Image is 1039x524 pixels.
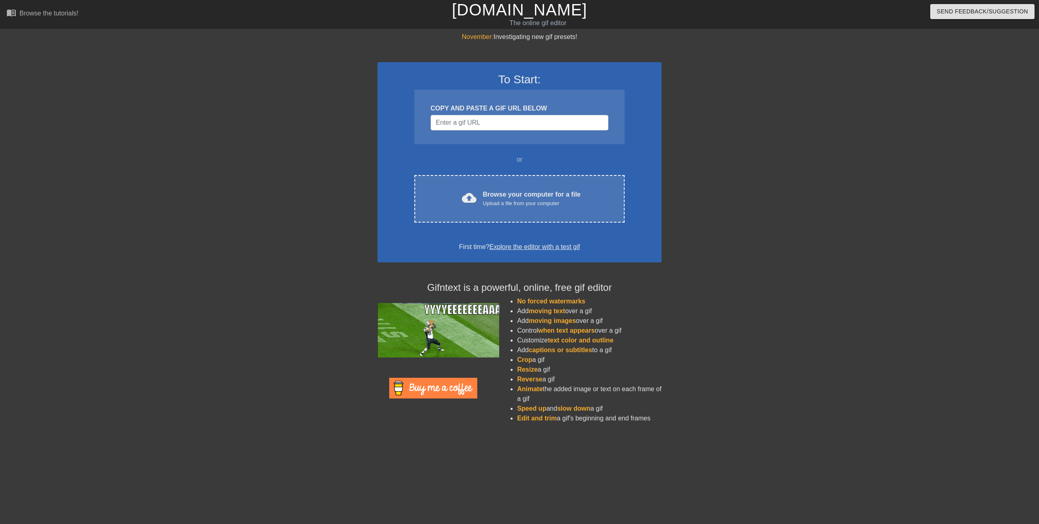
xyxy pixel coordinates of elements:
[517,345,662,355] li: Add to a gif
[517,376,542,383] span: Reverse
[548,337,614,344] span: text color and outline
[517,355,662,365] li: a gif
[529,307,565,314] span: moving text
[388,73,651,87] h3: To Start:
[6,8,16,17] span: menu_book
[517,375,662,384] li: a gif
[350,18,725,28] div: The online gif editor
[517,415,557,422] span: Edit and trim
[483,199,581,208] div: Upload a file from your computer
[377,303,499,357] img: football_small.gif
[517,326,662,336] li: Control over a gif
[517,414,662,423] li: a gif's beginning and end frames
[388,242,651,252] div: First time?
[517,365,662,375] li: a gif
[517,356,532,363] span: Crop
[517,385,543,392] span: Animate
[517,306,662,316] li: Add over a gif
[377,32,662,42] div: Investigating new gif presets!
[431,115,608,130] input: Username
[489,243,580,250] a: Explore the editor with a test gif
[930,4,1035,19] button: Send Feedback/Suggestion
[452,1,587,19] a: [DOMAIN_NAME]
[937,6,1028,17] span: Send Feedback/Suggestion
[517,405,546,412] span: Speed up
[517,316,662,326] li: Add over a gif
[377,282,662,294] h4: Gifntext is a powerful, online, free gif editor
[462,191,476,205] span: cloud_upload
[462,33,494,40] span: November:
[517,298,585,305] span: No forced watermarks
[529,317,576,324] span: moving images
[431,104,608,113] div: COPY AND PASTE A GIF URL BELOW
[538,327,595,334] span: when text appears
[517,366,538,373] span: Resize
[517,384,662,404] li: the added image or text on each frame of a gif
[517,404,662,414] li: and a gif
[483,190,581,208] div: Browse your computer for a file
[529,346,592,353] span: captions or subtitles
[399,155,640,165] div: or
[389,378,477,398] img: Buy Me A Coffee
[6,8,78,20] a: Browse the tutorials!
[557,405,591,412] span: slow down
[517,336,662,345] li: Customize
[19,10,78,17] div: Browse the tutorials!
